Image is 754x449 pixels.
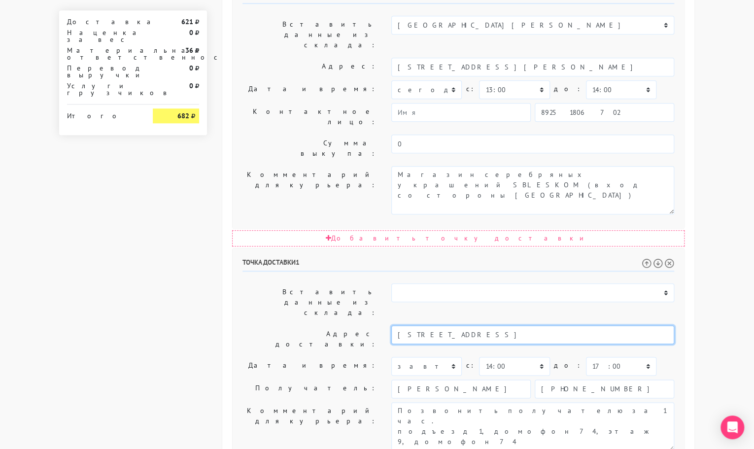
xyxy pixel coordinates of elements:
[60,82,145,96] div: Услуги грузчиков
[466,80,475,98] label: c:
[235,103,384,131] label: Контактное лицо:
[391,103,531,122] input: Имя
[235,325,384,353] label: Адрес доставки:
[177,111,189,120] strong: 682
[235,380,384,398] label: Получатель:
[235,58,384,76] label: Адрес:
[554,357,582,374] label: до:
[235,357,384,376] label: Дата и время:
[189,64,193,72] strong: 0
[235,283,384,321] label: Вставить данные из склада:
[181,17,193,26] strong: 621
[242,258,674,272] h6: Точка доставки
[60,29,145,43] div: Наценка за вес
[720,415,744,439] div: Open Intercom Messenger
[466,357,475,374] label: c:
[232,230,685,246] div: Добавить точку доставки
[535,103,674,122] input: Телефон
[296,258,300,267] span: 1
[391,380,531,398] input: Имя
[189,81,193,90] strong: 0
[554,80,582,98] label: до:
[185,46,193,55] strong: 36
[235,166,384,214] label: Комментарий для курьера:
[535,380,674,398] input: Телефон
[235,135,384,162] label: Сумма выкупа:
[189,28,193,37] strong: 0
[67,108,138,119] div: Итого
[235,80,384,99] label: Дата и время:
[60,18,145,25] div: Доставка
[235,16,384,54] label: Вставить данные из склада:
[60,47,145,61] div: Материальная ответственность
[60,65,145,78] div: Перевод выручки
